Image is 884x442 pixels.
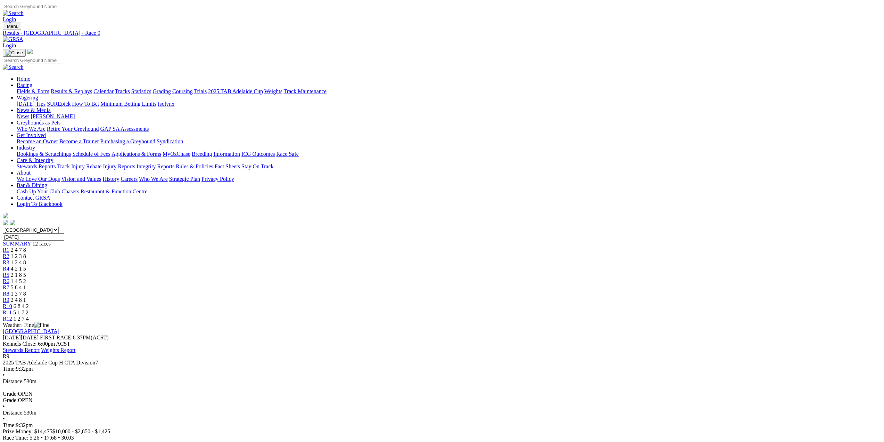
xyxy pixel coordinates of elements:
[93,88,114,94] a: Calendar
[17,182,47,188] a: Bar & Dining
[41,347,76,353] a: Weights Report
[3,391,881,397] div: OPEN
[3,303,12,309] a: R10
[58,435,60,441] span: •
[61,176,101,182] a: Vision and Values
[47,101,71,107] a: SUREpick
[3,253,9,259] a: R2
[3,335,21,340] span: [DATE]
[17,195,50,201] a: Contact GRSA
[17,101,881,107] div: Wagering
[17,126,46,132] a: Who We Are
[17,120,60,126] a: Greyhounds as Pets
[11,253,26,259] span: 1 2 3 8
[40,335,73,340] span: FIRST RACE:
[3,284,9,290] span: R7
[3,49,26,57] button: Toggle navigation
[41,435,43,441] span: •
[3,23,21,30] button: Toggle navigation
[241,163,273,169] a: Stay On Track
[3,416,5,422] span: •
[100,126,149,132] a: GAP SA Assessments
[3,347,40,353] a: Stewards Report
[201,176,234,182] a: Privacy Policy
[102,176,119,182] a: History
[3,410,881,416] div: 530m
[3,233,64,241] input: Select date
[131,88,151,94] a: Statistics
[3,278,9,284] a: R6
[72,151,110,157] a: Schedule of Fees
[3,272,9,278] a: R5
[17,113,29,119] a: News
[121,176,138,182] a: Careers
[11,266,26,272] span: 4 2 1 5
[10,220,15,225] img: twitter.svg
[192,151,240,157] a: Breeding Information
[100,138,155,144] a: Purchasing a Greyhound
[17,95,38,101] a: Wagering
[44,435,57,441] span: 17.68
[11,247,26,253] span: 2 4 7 8
[11,297,26,303] span: 2 4 8 1
[3,16,16,22] a: Login
[3,30,881,36] a: Results - [GEOGRAPHIC_DATA] - Race 9
[17,163,881,170] div: Care & Integrity
[3,391,18,397] span: Grade:
[139,176,168,182] a: Who We Are
[14,303,29,309] span: 6 8 4 2
[17,107,51,113] a: News & Media
[3,57,64,64] input: Search
[264,88,282,94] a: Weights
[3,378,24,384] span: Distance:
[3,42,16,48] a: Login
[3,247,9,253] a: R1
[11,259,26,265] span: 1 2 4 8
[103,163,135,169] a: Injury Reports
[17,201,63,207] a: Login To Blackbook
[11,278,26,284] span: 1 4 5 2
[30,435,39,441] span: 5.26
[27,49,33,54] img: logo-grsa-white.png
[3,36,23,42] img: GRSA
[3,310,12,315] a: R11
[51,88,92,94] a: Results & Replays
[163,151,190,157] a: MyOzChase
[3,297,9,303] a: R9
[17,176,60,182] a: We Love Our Dogs
[17,88,881,95] div: Racing
[3,372,5,378] span: •
[31,113,75,119] a: [PERSON_NAME]
[17,188,881,195] div: Bar & Dining
[3,64,24,70] img: Search
[169,176,200,182] a: Strategic Plan
[17,170,31,176] a: About
[32,241,51,247] span: 12 races
[3,422,16,428] span: Time:
[17,176,881,182] div: About
[40,335,109,340] span: 6:37PM(ACST)
[3,220,8,225] img: facebook.svg
[3,241,31,247] a: SUMMARY
[14,316,29,322] span: 1 2 7 4
[52,428,110,434] span: $10,000 - $2,850 - $1,425
[3,428,881,435] div: Prize Money: $14,475
[17,113,881,120] div: News & Media
[17,151,881,157] div: Industry
[208,88,263,94] a: 2025 TAB Adelaide Cup
[17,151,71,157] a: Bookings & Scratchings
[176,163,213,169] a: Rules & Policies
[153,88,171,94] a: Grading
[11,291,26,297] span: 1 3 7 8
[3,10,24,16] img: Search
[17,126,881,132] div: Greyhounds as Pets
[3,341,881,347] div: Kennels Close: 6:00pm ACST
[158,101,174,107] a: Isolynx
[17,145,35,151] a: Industry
